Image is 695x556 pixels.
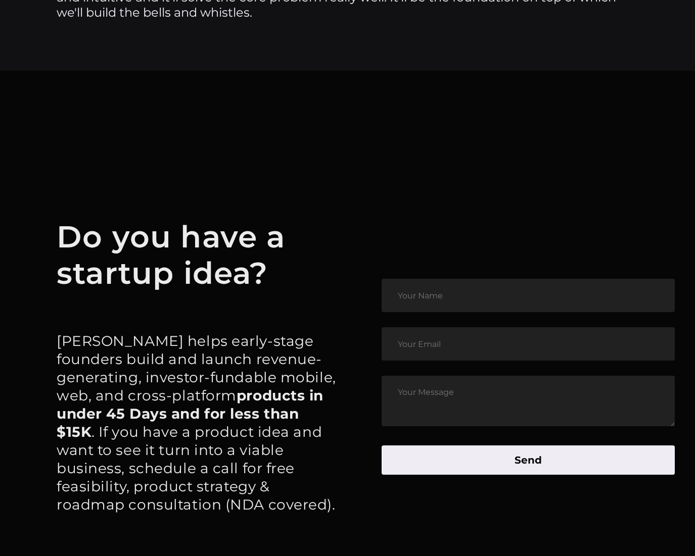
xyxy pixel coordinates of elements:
h1: Do you have a startup idea? [57,219,341,291]
strong: products in under 45 Days and for less than $15K [57,387,323,440]
p: [PERSON_NAME] helps early-stage founders build and launch revenue-generating, investor-fundable m... [57,332,341,514]
input: Your Email [382,327,675,361]
button: Send [382,445,675,475]
input: Your Name [382,279,675,312]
